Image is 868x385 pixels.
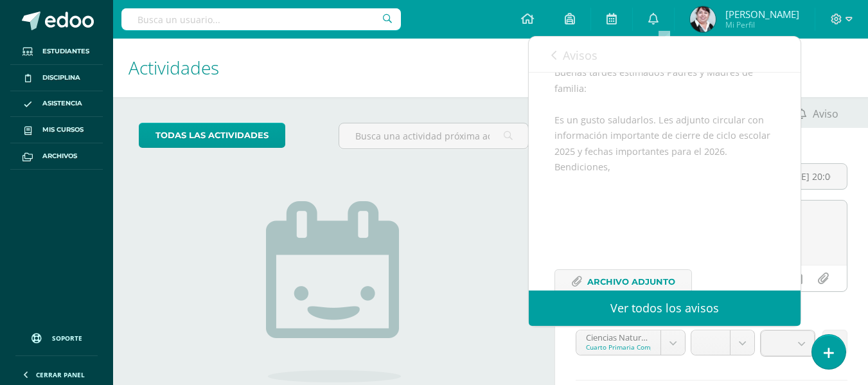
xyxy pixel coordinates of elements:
div: Ciencias Naturales y Tecnología 'A' [586,330,651,343]
input: Busca una actividad próxima aquí... [339,123,527,148]
span: Asistencia [42,98,82,109]
a: Ver todos los avisos [529,291,801,326]
div: Cuarto Primaria Complementaria [586,343,651,352]
a: Archivos [10,143,103,170]
span: Estudiantes [42,46,89,57]
a: Ciencias Naturales y Tecnología 'A'Cuarto Primaria Complementaria [576,330,686,355]
h1: Actividades [128,39,539,97]
a: todas las Actividades [139,123,285,148]
label: Fecha: [764,148,847,158]
div: Buenas tardes estimados Padres y Madres de familia: Es un gusto saludarlos. Les adjunto circular ... [554,65,775,310]
span: Archivos [42,151,77,161]
a: Estudiantes [10,39,103,65]
span: Archivo Adjunto [587,270,675,294]
a: Asistencia [10,91,103,118]
a: Aviso [783,97,852,128]
span: Disciplina [42,73,80,83]
span: Cerrar panel [36,370,85,379]
span: Mis cursos [42,125,84,135]
a: Archivo Adjunto [554,269,692,294]
span: Avisos [563,48,598,63]
a: Disciplina [10,65,103,91]
span: Aviso [813,98,838,129]
a: Mis cursos [10,117,103,143]
input: Busca un usuario... [121,8,401,30]
span: [PERSON_NAME] [725,8,799,21]
span: Soporte [52,334,82,343]
span: Mi Perfil [725,19,799,30]
input: Fecha de entrega [765,164,847,189]
img: no_activities.png [266,201,401,382]
img: 0546215f4739b1a40d9653edd969ea5b.png [690,6,716,32]
a: Soporte [15,321,98,352]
